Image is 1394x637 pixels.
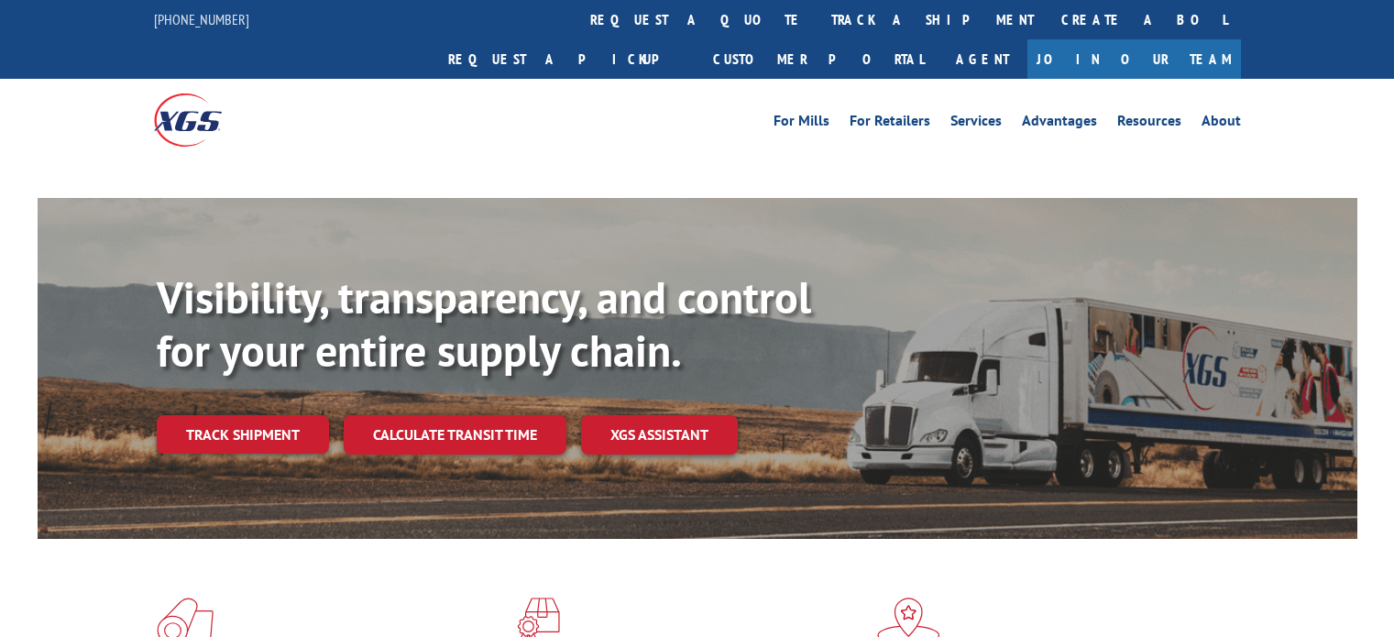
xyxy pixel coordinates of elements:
a: Customer Portal [699,39,938,79]
a: XGS ASSISTANT [581,415,738,455]
b: Visibility, transparency, and control for your entire supply chain. [157,269,811,379]
a: About [1202,114,1241,134]
a: Services [950,114,1002,134]
a: For Retailers [850,114,930,134]
a: Agent [938,39,1027,79]
a: Request a pickup [434,39,699,79]
a: Resources [1117,114,1181,134]
a: [PHONE_NUMBER] [154,10,249,28]
a: Advantages [1022,114,1097,134]
a: Calculate transit time [344,415,566,455]
a: For Mills [774,114,829,134]
a: Track shipment [157,415,329,454]
a: Join Our Team [1027,39,1241,79]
